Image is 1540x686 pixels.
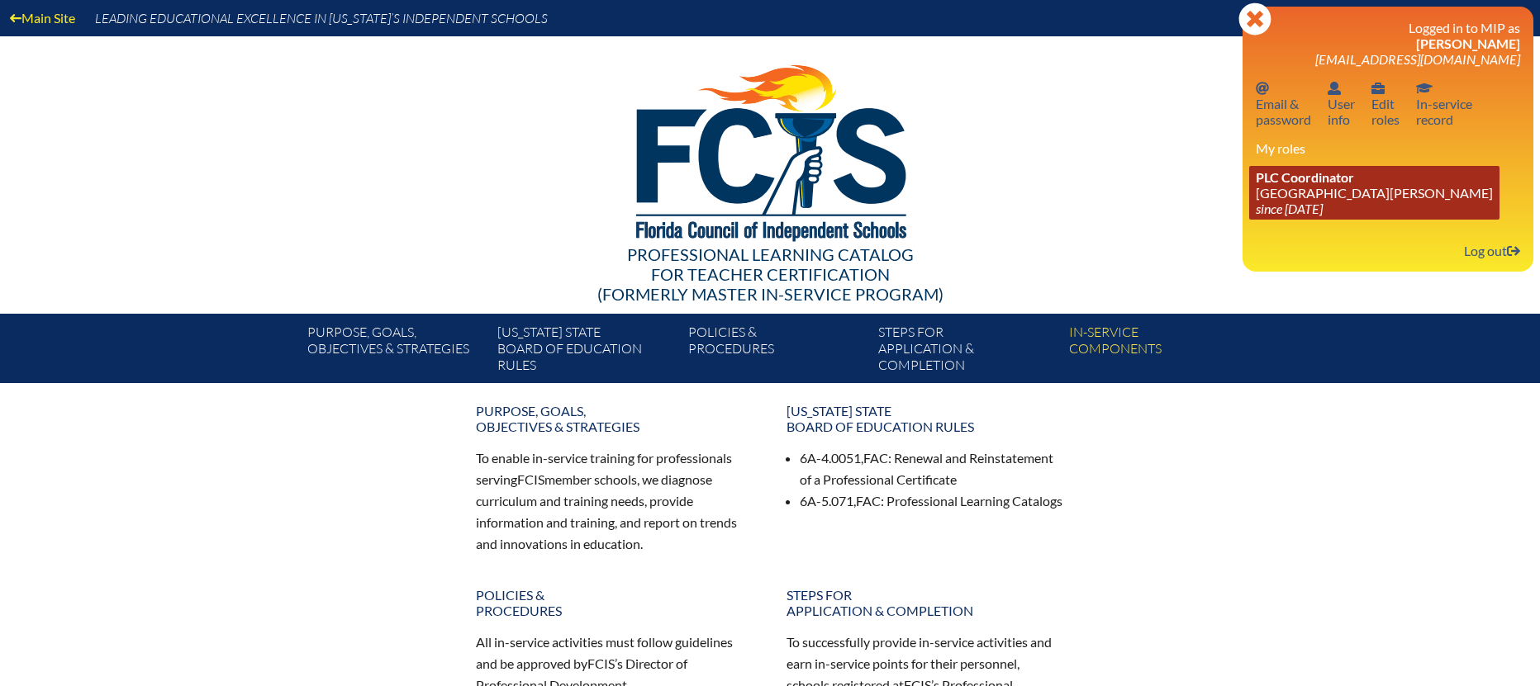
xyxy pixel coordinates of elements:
a: In-servicecomponents [1062,320,1252,383]
span: for Teacher Certification [651,264,890,284]
span: [EMAIL_ADDRESS][DOMAIN_NAME] [1315,51,1520,67]
i: since [DATE] [1256,201,1323,216]
span: PLC Coordinator [1256,169,1354,185]
a: Policies &Procedures [682,320,872,383]
svg: Email password [1256,82,1269,95]
div: Professional Learning Catalog (formerly Master In-service Program) [294,244,1246,304]
a: PLC Coordinator [GEOGRAPHIC_DATA][PERSON_NAME] since [DATE] [1249,166,1500,220]
span: FCIS [517,471,544,487]
p: To enable in-service training for professionals serving member schools, we diagnose curriculum an... [476,447,753,554]
span: [PERSON_NAME] [1416,35,1520,51]
h3: My roles [1256,140,1520,156]
a: User infoEditroles [1365,77,1406,130]
svg: User info [1328,82,1341,95]
span: FAC [863,450,888,466]
a: Email passwordEmail &password [1249,77,1318,130]
a: [US_STATE] StateBoard of Education rules [777,396,1074,441]
svg: In-service record [1416,82,1433,95]
img: FCISlogo221.eps [600,36,941,262]
a: Main Site [3,7,82,29]
a: Steps forapplication & completion [777,580,1074,625]
h3: Logged in to MIP as [1256,20,1520,67]
svg: Close [1238,2,1271,35]
span: FAC [856,493,881,509]
li: 6A-5.071, : Professional Learning Catalogs [800,490,1064,512]
span: FCIS [587,655,615,671]
a: Purpose, goals,objectives & strategies [466,396,763,441]
a: Steps forapplication & completion [872,320,1062,383]
svg: Log out [1507,244,1520,258]
a: [US_STATE] StateBoard of Education rules [491,320,681,383]
a: Policies &Procedures [466,580,763,625]
a: Log outLog out [1457,239,1527,262]
a: Purpose, goals,objectives & strategies [301,320,491,383]
li: 6A-4.0051, : Renewal and Reinstatement of a Professional Certificate [800,447,1064,490]
svg: User info [1371,82,1385,95]
a: In-service recordIn-servicerecord [1409,77,1479,130]
a: User infoUserinfo [1321,77,1362,130]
